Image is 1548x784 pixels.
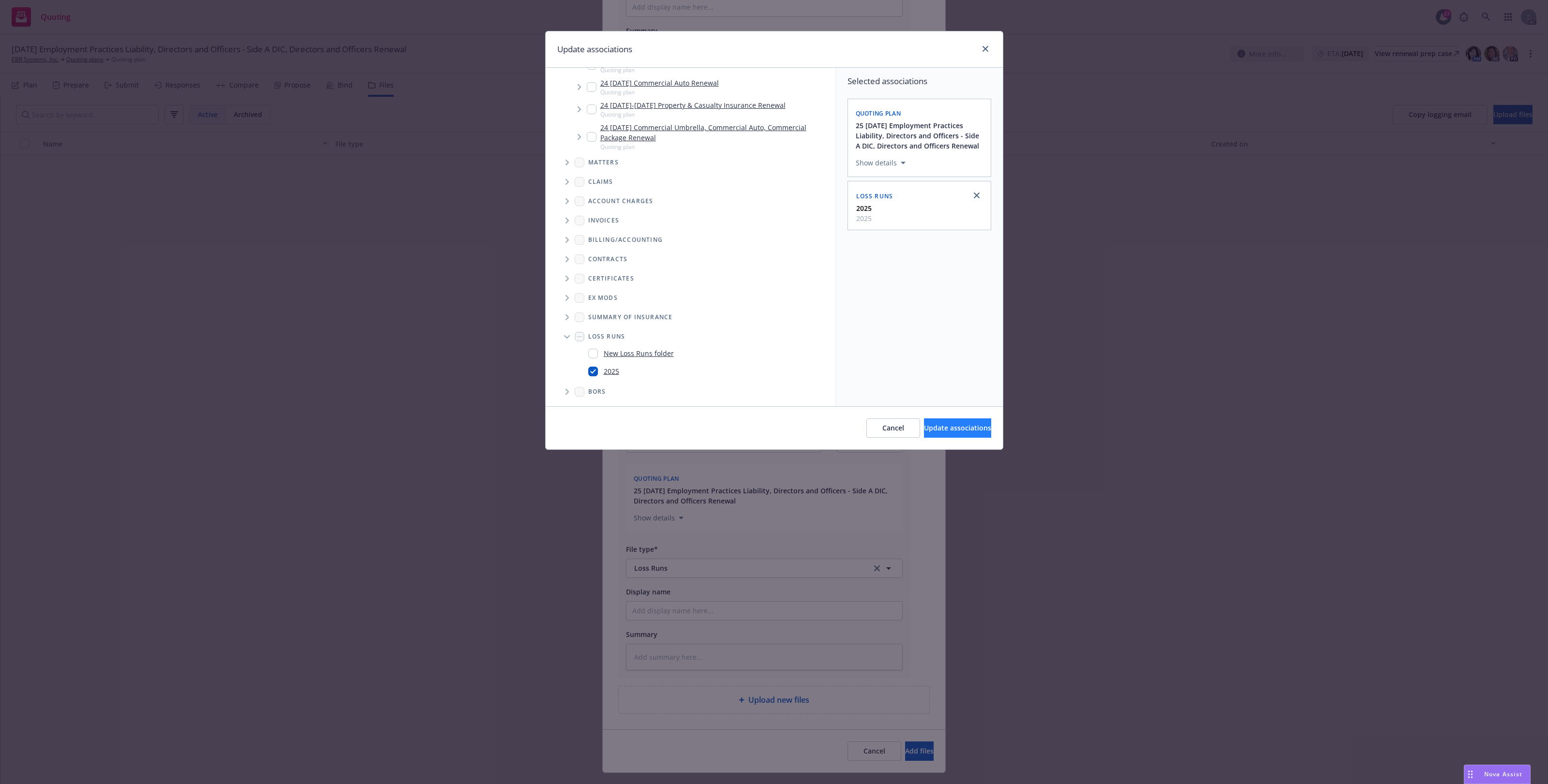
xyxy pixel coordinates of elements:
[600,88,719,96] span: Quoting plan
[856,192,893,200] span: Loss Runs
[588,389,606,395] span: BORs
[856,120,985,151] button: 25 [DATE] Employment Practices Liability, Directors and Officers - Side A DIC, Directors and Offi...
[600,66,729,74] span: Quoting plan
[971,190,982,201] a: close
[600,110,786,118] span: Quoting plan
[852,157,909,169] button: Show details
[588,218,620,223] span: Invoices
[856,204,872,213] strong: 2025
[588,179,613,185] span: Claims
[924,423,991,432] span: Update associations
[1464,765,1531,784] button: Nova Assist
[866,418,920,438] button: Cancel
[588,160,619,165] span: Matters
[882,423,904,432] span: Cancel
[980,43,991,55] a: close
[557,43,632,56] h1: Update associations
[600,100,786,110] a: 24 [DATE]-[DATE] Property & Casualty Insurance Renewal
[1464,765,1476,784] div: Drag to move
[588,237,663,243] span: Billing/Accounting
[1484,770,1522,778] span: Nova Assist
[600,78,719,88] a: 24 [DATE] Commercial Auto Renewal
[604,348,674,358] a: New Loss Runs folder
[588,198,654,204] span: Account charges
[604,366,619,376] a: 2025
[848,75,991,87] span: Selected associations
[588,334,625,340] span: Loss Runs
[856,213,872,223] span: 2025
[856,109,901,118] span: Quoting plan
[600,122,832,143] a: 24 [DATE] Commercial Umbrella, Commercial Auto, Commercial Package Renewal
[588,295,618,301] span: Ex Mods
[588,276,634,281] span: Certificates
[924,418,991,438] button: Update associations
[588,314,673,320] span: Summary of insurance
[588,256,628,262] span: Contracts
[546,230,835,401] div: Folder Tree Example
[600,143,832,151] span: Quoting plan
